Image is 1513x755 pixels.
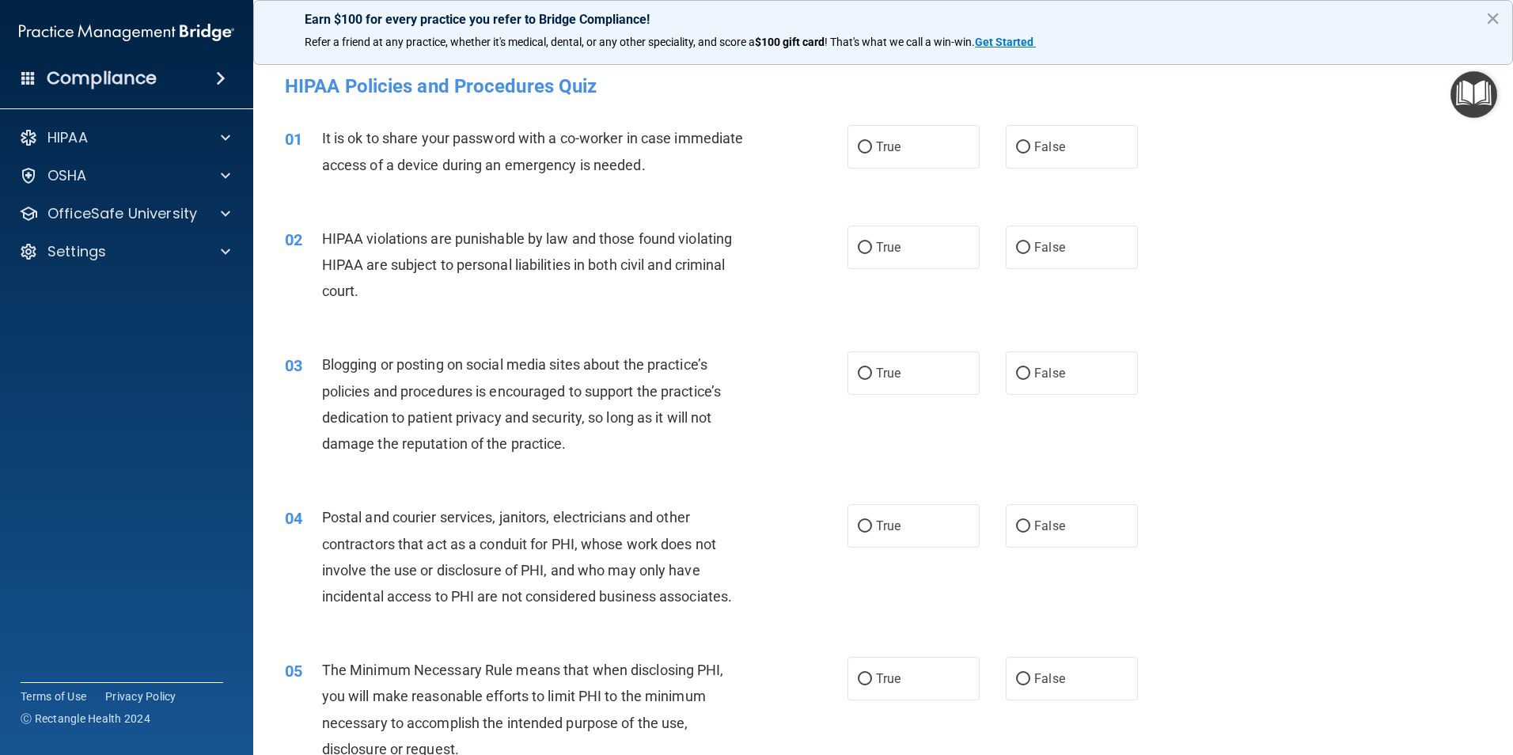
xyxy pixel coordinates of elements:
[285,130,302,149] span: 01
[1016,142,1030,154] input: False
[1034,366,1065,381] span: False
[285,509,302,528] span: 04
[1034,139,1065,154] span: False
[47,166,87,185] p: OSHA
[876,366,901,381] span: True
[47,242,106,261] p: Settings
[1485,6,1500,31] button: Close
[876,139,901,154] span: True
[755,36,825,48] strong: $100 gift card
[305,12,1462,27] p: Earn $100 for every practice you refer to Bridge Compliance!
[1034,518,1065,533] span: False
[305,36,755,48] span: Refer a friend at any practice, whether it's medical, dental, or any other speciality, and score a
[285,230,302,249] span: 02
[19,128,230,147] a: HIPAA
[876,240,901,255] span: True
[1016,521,1030,533] input: False
[975,36,1036,48] a: Get Started
[858,521,872,533] input: True
[876,671,901,686] span: True
[858,368,872,380] input: True
[1016,368,1030,380] input: False
[825,36,975,48] span: ! That's what we call a win-win.
[285,662,302,681] span: 05
[858,242,872,254] input: True
[322,130,744,173] span: It is ok to share your password with a co-worker in case immediate access of a device during an e...
[1034,671,1065,686] span: False
[858,673,872,685] input: True
[285,76,1481,97] h4: HIPAA Policies and Procedures Quiz
[858,142,872,154] input: True
[19,242,230,261] a: Settings
[21,711,150,727] span: Ⓒ Rectangle Health 2024
[1450,71,1497,118] button: Open Resource Center
[105,689,176,704] a: Privacy Policy
[1034,240,1065,255] span: False
[19,204,230,223] a: OfficeSafe University
[47,204,197,223] p: OfficeSafe University
[47,128,88,147] p: HIPAA
[1016,673,1030,685] input: False
[322,230,732,299] span: HIPAA violations are punishable by law and those found violating HIPAA are subject to personal li...
[21,689,86,704] a: Terms of Use
[19,17,234,48] img: PMB logo
[19,166,230,185] a: OSHA
[322,356,721,452] span: Blogging or posting on social media sites about the practice’s policies and procedures is encoura...
[975,36,1033,48] strong: Get Started
[47,67,157,89] h4: Compliance
[1016,242,1030,254] input: False
[285,356,302,375] span: 03
[322,509,732,605] span: Postal and courier services, janitors, electricians and other contractors that act as a conduit f...
[876,518,901,533] span: True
